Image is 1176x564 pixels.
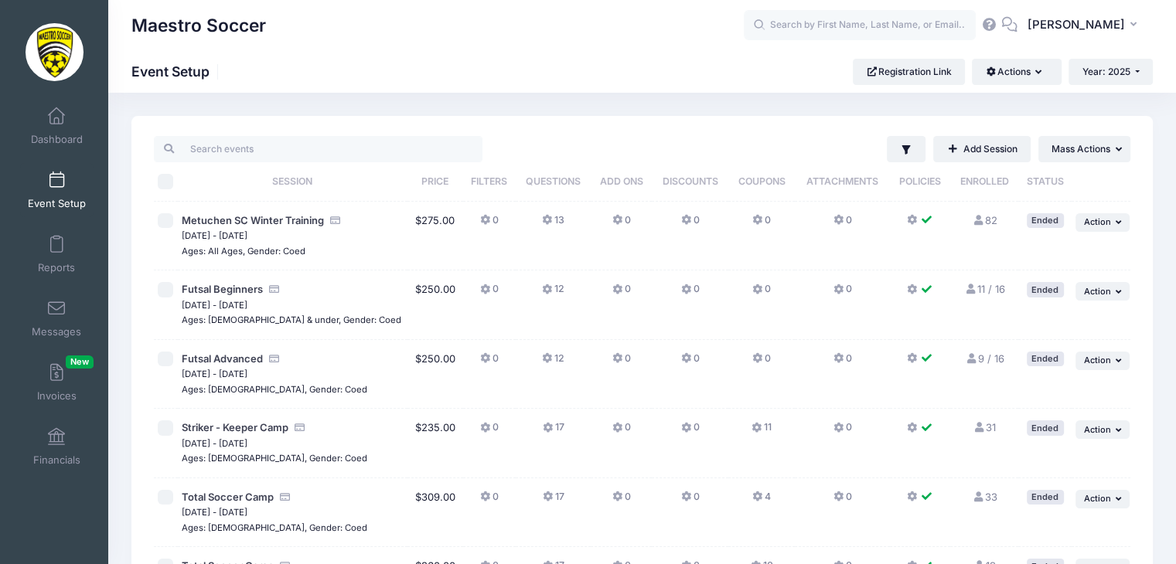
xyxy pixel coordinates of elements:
span: Action [1084,424,1111,435]
button: 13 [542,213,564,236]
button: 0 [833,282,852,304]
button: 0 [612,490,631,512]
a: Add Session [933,136,1031,162]
button: 0 [833,420,852,443]
button: 0 [612,282,631,304]
a: InvoicesNew [20,355,94,409]
button: 17 [543,420,564,443]
small: [DATE] - [DATE] [182,230,247,241]
th: Policies [890,162,950,202]
i: Accepting Credit Card Payments [268,354,280,364]
span: Action [1084,355,1111,365]
a: Financials [20,420,94,474]
a: Event Setup [20,163,94,217]
h1: Maestro Soccer [131,8,266,43]
td: $235.00 [407,409,463,478]
button: 0 [681,352,700,374]
a: Registration Link [853,59,965,85]
th: Filters [463,162,516,202]
button: 0 [480,282,499,304]
button: Actions [972,59,1061,85]
span: Policies [899,175,941,187]
td: $250.00 [407,340,463,409]
span: Dashboard [31,133,83,146]
a: Dashboard [20,99,94,153]
small: Ages: [DEMOGRAPHIC_DATA], Gender: Coed [182,453,367,464]
button: Action [1075,282,1130,301]
button: 0 [612,213,631,236]
button: 4 [752,490,771,512]
th: Questions [516,162,591,202]
button: 12 [542,282,564,304]
button: Mass Actions [1038,136,1130,162]
input: Search by First Name, Last Name, or Email... [744,10,976,41]
div: Ended [1027,282,1064,297]
span: Action [1084,286,1111,297]
button: [PERSON_NAME] [1017,8,1153,43]
span: Action [1084,493,1111,504]
small: [DATE] - [DATE] [182,369,247,379]
small: [DATE] - [DATE] [182,300,247,311]
span: Event Setup [28,197,86,210]
button: 0 [681,490,700,512]
small: [DATE] - [DATE] [182,438,247,449]
span: Striker - Keeper Camp [182,421,288,433]
a: 33 [972,491,997,503]
span: Invoices [37,389,77,403]
button: 17 [543,490,564,512]
a: 9 / 16 [965,352,1004,365]
i: Accepting Credit Card Payments [293,423,305,433]
div: Ended [1027,420,1064,435]
td: $250.00 [407,270,463,340]
span: Futsal Beginners [182,283,263,295]
button: 0 [612,352,631,374]
td: $309.00 [407,478,463,548]
button: 0 [833,490,852,512]
button: Action [1075,420,1130,439]
div: Ended [1027,490,1064,505]
button: 0 [681,282,700,304]
small: Ages: [DEMOGRAPHIC_DATA], Gender: Coed [182,522,367,533]
small: Ages: [DEMOGRAPHIC_DATA] & under, Gender: Coed [182,314,401,325]
th: Status [1018,162,1072,202]
span: Total Soccer Camp [182,491,274,503]
span: Action [1084,216,1111,227]
button: 0 [612,420,631,443]
button: 12 [542,352,564,374]
th: Attachments [795,162,890,202]
i: Accepting Credit Card Payments [278,492,291,502]
button: 11 [752,420,772,443]
th: Price [407,162,463,202]
small: Ages: [DEMOGRAPHIC_DATA], Gender: Coed [182,384,367,395]
th: Session [178,162,407,202]
a: 82 [972,214,997,226]
th: Coupons [728,162,795,202]
button: Action [1075,213,1130,232]
button: 0 [681,213,700,236]
i: Accepting Credit Card Payments [268,284,280,294]
button: 0 [752,282,771,304]
span: Coupons [738,175,786,187]
span: Reports [38,261,75,274]
span: Metuchen SC Winter Training [182,214,324,226]
button: 0 [752,352,771,374]
a: 11 / 16 [964,283,1004,295]
button: 0 [833,213,852,236]
a: Reports [20,227,94,281]
div: Ended [1027,352,1064,366]
button: Year: 2025 [1069,59,1153,85]
button: 0 [833,352,852,374]
button: 0 [480,420,499,443]
span: Mass Actions [1052,143,1110,155]
td: $275.00 [407,202,463,271]
span: Questions [526,175,581,187]
img: Maestro Soccer [26,23,84,81]
span: Add Ons [600,175,643,187]
span: [PERSON_NAME] [1028,16,1125,33]
th: Discounts [652,162,728,202]
button: 0 [480,490,499,512]
div: Ended [1027,213,1064,228]
span: Year: 2025 [1082,66,1130,77]
button: 0 [480,352,499,374]
a: 31 [973,421,996,433]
